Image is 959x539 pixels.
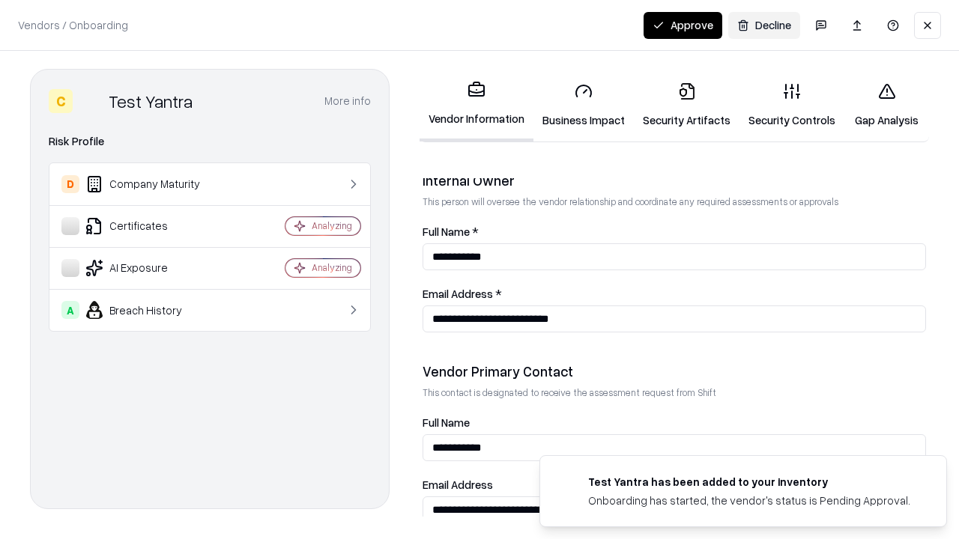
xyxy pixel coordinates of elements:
[588,474,910,490] div: Test Yantra has been added to your inventory
[634,70,739,140] a: Security Artifacts
[420,69,533,141] a: Vendor Information
[423,226,926,237] label: Full Name *
[312,219,352,232] div: Analyzing
[423,386,926,399] p: This contact is designated to receive the assessment request from Shift
[533,70,634,140] a: Business Impact
[423,288,926,299] label: Email Address *
[49,89,73,113] div: C
[423,417,926,428] label: Full Name
[49,133,371,150] div: Risk Profile
[61,301,79,319] div: A
[79,89,103,113] img: Test Yantra
[324,88,371,115] button: More info
[61,175,240,193] div: Company Maturity
[423,171,926,189] div: Internal Owner
[423,362,926,380] div: Vendor Primary Contact
[61,175,79,193] div: D
[739,70,844,140] a: Security Controls
[644,12,722,39] button: Approve
[423,195,926,208] p: This person will oversee the vendor relationship and coordinate any required assessments or appro...
[61,217,240,235] div: Certificates
[312,261,352,274] div: Analyzing
[844,70,929,140] a: Gap Analysis
[18,17,128,33] p: Vendors / Onboarding
[61,259,240,277] div: AI Exposure
[61,301,240,319] div: Breach History
[423,479,926,490] label: Email Address
[558,474,576,492] img: testyantra.com
[728,12,800,39] button: Decline
[588,493,910,508] div: Onboarding has started, the vendor's status is Pending Approval.
[109,89,193,113] div: Test Yantra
